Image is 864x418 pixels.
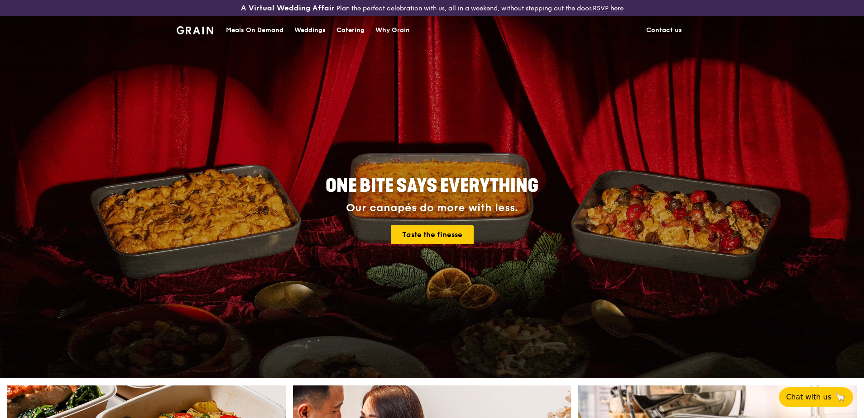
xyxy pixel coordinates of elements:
a: Contact us [641,17,687,44]
img: Grain [177,26,213,34]
div: Weddings [294,17,326,44]
div: Meals On Demand [226,17,283,44]
div: Our canapés do more with less. [269,202,595,214]
button: Chat with us🦙 [779,387,853,407]
div: Catering [336,17,365,44]
a: Why Grain [370,17,415,44]
span: Chat with us [786,392,831,403]
a: Weddings [289,17,331,44]
h3: A Virtual Wedding Affair [241,4,335,13]
span: ONE BITE SAYS EVERYTHING [326,175,538,197]
span: 🦙 [835,392,846,403]
div: Plan the perfect celebration with us, all in a weekend, without stepping out the door. [171,4,693,13]
a: Catering [331,17,370,44]
a: GrainGrain [177,16,213,43]
div: Why Grain [375,17,410,44]
a: Taste the finesse [391,225,474,244]
a: RSVP here [593,5,624,12]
